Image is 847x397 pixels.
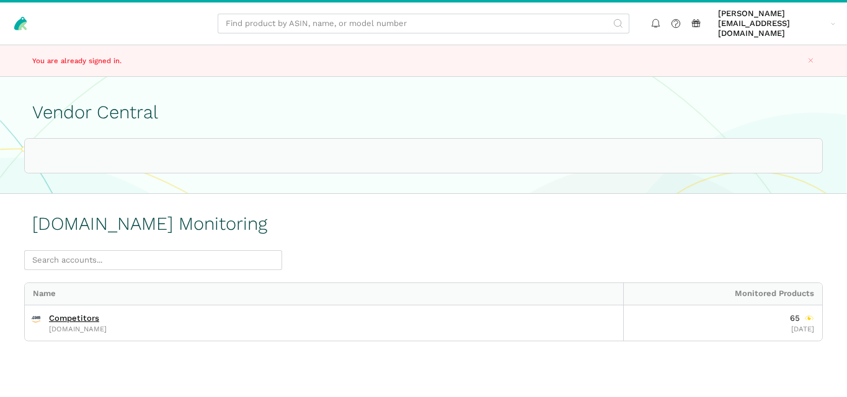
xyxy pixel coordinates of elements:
[718,9,827,39] span: [PERSON_NAME][EMAIL_ADDRESS][DOMAIN_NAME]
[32,214,267,234] h1: [DOMAIN_NAME] Monitoring
[804,53,818,68] button: Close
[791,325,814,333] span: Last Updated
[49,326,107,333] span: [DOMAIN_NAME]
[623,283,823,305] div: Monitored Products
[714,7,840,41] a: [PERSON_NAME][EMAIL_ADDRESS][DOMAIN_NAME]
[25,283,623,305] div: Name
[32,56,314,66] p: You are already signed in.
[24,250,282,271] input: Search accounts...
[790,313,814,323] div: Monitored Products
[32,102,815,123] h1: Vendor Central
[218,14,629,34] input: Find product by ASIN, name, or model number
[49,313,99,323] a: Competitors
[31,313,41,333] span: Amazon.com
